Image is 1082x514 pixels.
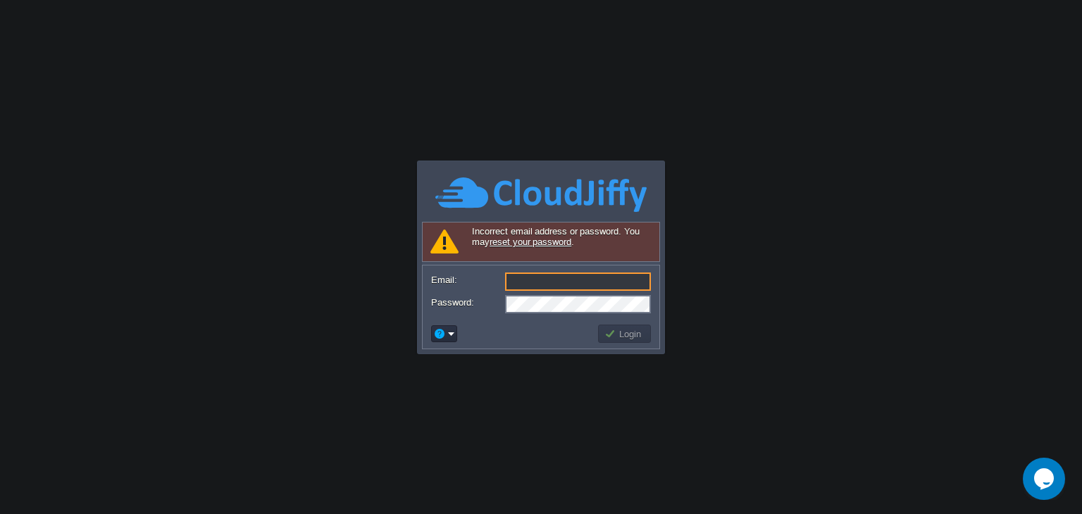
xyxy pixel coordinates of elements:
[422,222,660,262] div: Incorrect email address or password. You may .
[435,175,647,214] img: CloudJiffy
[604,327,645,340] button: Login
[490,237,571,247] a: reset your password
[431,272,504,287] label: Email:
[431,295,504,310] label: Password:
[1023,458,1068,500] iframe: chat widget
